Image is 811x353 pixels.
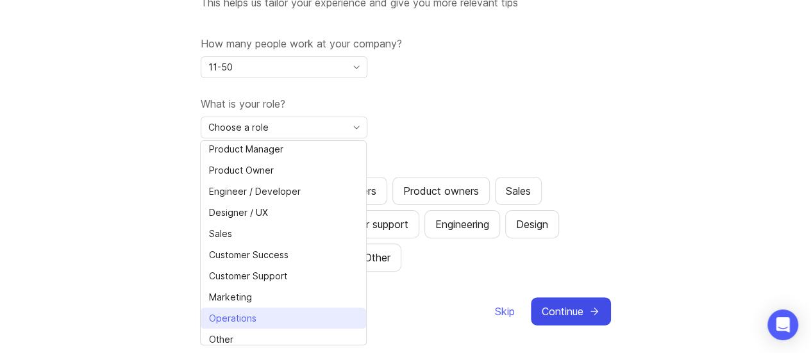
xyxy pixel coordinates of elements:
[209,163,274,177] span: Product Owner
[403,183,479,199] div: Product owners
[208,60,233,74] span: 11-50
[505,210,559,238] button: Design
[435,217,489,232] div: Engineering
[495,177,542,205] button: Sales
[201,96,611,111] label: What is your role?
[531,297,611,325] button: Continue
[209,248,288,262] span: Customer Success
[209,227,232,241] span: Sales
[392,177,490,205] button: Product owners
[346,122,367,133] svg: toggle icon
[364,250,390,265] div: Other
[506,183,531,199] div: Sales
[542,304,583,319] span: Continue
[346,62,367,72] svg: toggle icon
[516,217,548,232] div: Design
[201,36,611,51] label: How many people work at your company?
[494,297,515,325] button: Skip
[353,243,401,272] button: Other
[209,269,287,283] span: Customer Support
[209,206,268,220] span: Designer / UX
[495,304,515,319] span: Skip
[209,290,252,304] span: Marketing
[209,332,233,347] span: Other
[208,120,269,135] span: Choose a role
[767,309,798,340] div: Open Intercom Messenger
[424,210,500,238] button: Engineering
[201,56,367,78] div: toggle menu
[201,156,611,172] label: Which teams will be using Canny?
[209,142,283,156] span: Product Manager
[209,185,301,199] span: Engineer / Developer
[209,311,256,325] span: Operations
[201,117,367,138] div: toggle menu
